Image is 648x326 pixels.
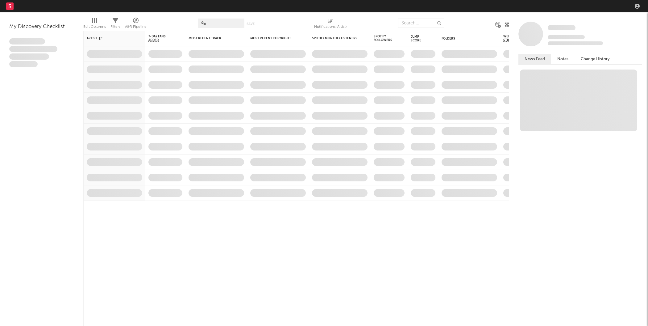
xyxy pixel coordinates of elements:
div: Notifications (Artist) [314,23,347,31]
div: Edit Columns [83,15,106,33]
span: Praesent ac interdum [9,53,49,60]
div: Jump Score [411,35,426,42]
div: Folders [442,37,488,40]
div: Filters [110,23,120,31]
span: Weekly US Streams [503,35,525,42]
div: A&R Pipeline [125,15,147,33]
div: Spotify Monthly Listeners [312,36,358,40]
button: Notes [551,54,575,64]
div: My Discovery Checklist [9,23,74,31]
div: Notifications (Artist) [314,15,347,33]
div: Spotify Followers [374,35,395,42]
span: Aliquam viverra [9,61,38,67]
span: Tracking Since: [DATE] [548,35,585,39]
a: Some Artist [548,25,575,31]
span: 7-Day Fans Added [148,35,173,42]
div: Edit Columns [83,23,106,31]
div: A&R Pipeline [125,23,147,31]
span: Integer aliquet in purus et [9,46,57,52]
input: Search... [398,19,444,28]
span: 0 fans last week [548,41,603,45]
div: Artist [87,36,133,40]
button: Change History [575,54,616,64]
div: Most Recent Track [189,36,235,40]
div: Filters [110,15,120,33]
span: Lorem ipsum dolor [9,38,45,44]
div: Most Recent Copyright [250,36,297,40]
span: Some Artist [548,25,575,30]
button: Save [247,22,255,26]
button: News Feed [518,54,551,64]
